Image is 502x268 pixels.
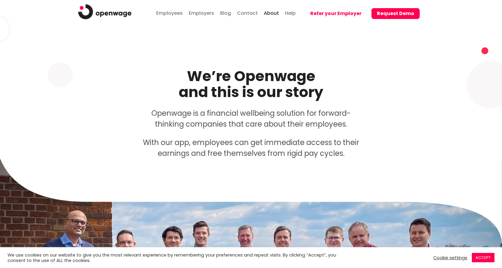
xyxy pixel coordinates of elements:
p: Openwage is a financial wellbeing solution for forward-thinking companies that care about their e... [142,108,361,130]
h1: We’re Openwage and this is our story [109,68,393,100]
a: Help [283,4,297,21]
iframe: Help widget launcher [448,233,495,250]
a: Blog [219,4,232,21]
button: Request Demo [371,8,420,19]
p: With our app, employees can get immediate access to their earnings and free themselves from rigid... [142,137,361,159]
div: We use cookies on our website to give you the most relevant experience by remembering your prefer... [8,252,349,263]
img: logo.png [78,4,132,19]
a: Cookie settings [433,255,467,260]
a: Refer your Employer [300,2,367,26]
a: About [262,4,280,21]
a: Employers [187,4,216,21]
a: Employees [155,4,184,21]
a: Contact [235,4,259,21]
a: Request Demo [367,2,420,26]
a: ACCEPT [472,253,494,262]
button: Refer your Employer [305,8,367,19]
